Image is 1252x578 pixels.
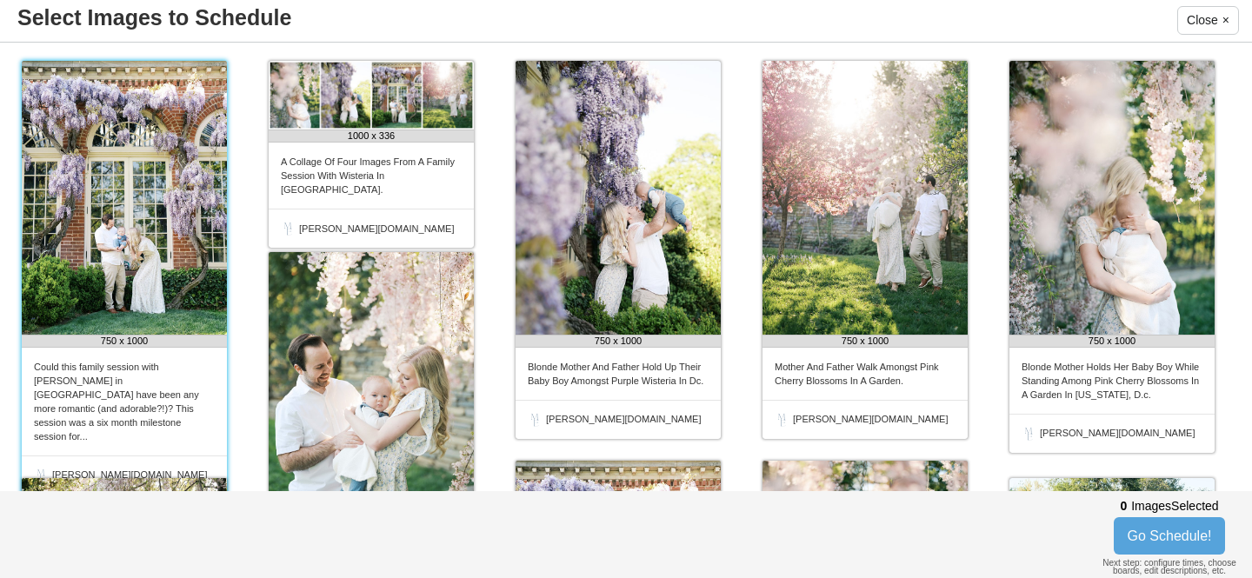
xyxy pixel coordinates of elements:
div: Select Images to Schedule [17,4,291,30]
div: Next step: configure times, choose boards, edit descriptions, etc. [1091,559,1248,575]
img: favicons [281,222,295,236]
div: Mother And Father Walk Amongst Pink Cherry Blossoms In A Garden. [763,348,968,400]
div: 750 x 1000 [22,335,227,348]
button: Go Schedule! [1114,517,1226,555]
span: [PERSON_NAME][DOMAIN_NAME] [793,415,948,424]
div: 750 x 1000 [1009,335,1215,348]
div: Blonde Mother And Father Hold Up Their Baby Boy Amongst Purple Wisteria In Dc. [516,348,721,400]
img: favicons [34,468,48,482]
img: Blonde Mother Holds Her Baby Boy While Standing Among Pink Cherry Blossoms In A Garden In Washing... [1009,61,1215,335]
span: [PERSON_NAME][DOMAIN_NAME] [546,415,701,424]
span: 0 [1120,499,1127,513]
div: 750 x 1000 [516,335,721,348]
div: Blonde Mother Holds Her Baby Boy While Standing Among Pink Cherry Blossoms In A Garden In [US_STA... [1009,348,1215,414]
img: Could this family session with wisteria in DC have been any more romantic (and adorable?!)? This ... [22,61,227,335]
div: A Collage Of Four Images From A Family Session With Wisteria In [GEOGRAPHIC_DATA]. [269,143,474,209]
span: × [1222,10,1229,30]
img: favicons [1022,427,1036,441]
img: A Collage Of Four Images From A Family Session With Wisteria In Dc. [269,61,474,130]
img: favicons [528,413,542,427]
div: 1000 x 336 [269,130,474,143]
img: Mother And Father Walk Amongst Pink Cherry Blossoms In A Garden. [763,61,968,335]
button: Close× [1177,6,1239,35]
div: 750 x 1000 [763,335,968,348]
span: [PERSON_NAME][DOMAIN_NAME] [1040,429,1195,438]
span: Image [1131,499,1171,513]
span: Selected [1171,499,1218,513]
img: Mother And Father Hold Their Baby Boy Amongst Pink Cherry Trees. [269,252,474,526]
img: Blonde Mother And Father Hold Up Their Baby Boy Amongst Purple Wisteria In Dc. [516,61,721,335]
img: favicons [775,413,789,427]
span: [PERSON_NAME][DOMAIN_NAME] [299,224,454,234]
div: Could this family session with [PERSON_NAME] in [GEOGRAPHIC_DATA] have been any more romantic (an... [22,348,227,455]
p: Close [1187,10,1218,30]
